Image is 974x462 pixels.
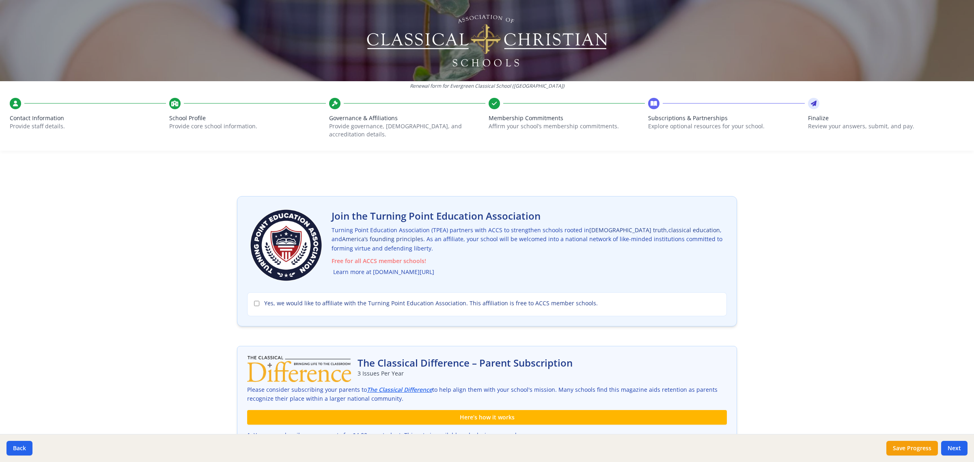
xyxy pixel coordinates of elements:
p: Affirm your school’s membership commitments. [489,122,645,130]
button: Next [941,441,968,456]
p: Review your answers, submit, and pay. [808,122,964,130]
span: Contact Information [10,114,166,122]
p: Provide governance, [DEMOGRAPHIC_DATA], and accreditation details. [329,122,485,138]
h2: The Classical Difference – Parent Subscription [358,356,573,369]
h2: Join the Turning Point Education Association [332,209,727,222]
span: Subscriptions & Partnerships [648,114,804,122]
a: Learn more at [DOMAIN_NAME][URL] [333,268,434,277]
p: Provide staff details. [10,122,166,130]
span: Governance & Affiliations [329,114,485,122]
img: Logo [366,12,609,69]
span: Yes, we would like to affiliate with the Turning Point Education Association. This affiliation is... [264,299,598,307]
p: 3 Issues Per Year [358,369,573,378]
span: Membership Commitments [489,114,645,122]
li: You may subscribe your parents for $4.00 per student. This rate is available only during renewal. [247,431,727,439]
input: Yes, we would like to affiliate with the Turning Point Education Association. This affiliation is... [254,301,259,306]
span: Free for all ACCS member schools! [332,257,727,266]
p: Turning Point Education Association (TPEA) partners with ACCS to strengthen schools rooted in , ,... [332,226,727,277]
button: Back [6,441,32,456]
p: Explore optional resources for your school. [648,122,804,130]
img: The Classical Difference [247,356,351,382]
div: Here’s how it works [247,410,727,425]
span: School Profile [169,114,325,122]
p: Please consider subscribing your parents to to help align them with your school's mission. Many s... [247,385,727,404]
span: Finalize [808,114,964,122]
span: [DEMOGRAPHIC_DATA] truth [589,226,667,234]
a: The Classical Difference [367,385,432,395]
p: Provide core school information. [169,122,325,130]
span: classical education [668,226,720,234]
span: America’s founding principles [342,235,423,243]
img: Turning Point Education Association Logo [247,206,325,284]
button: Save Progress [886,441,938,456]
